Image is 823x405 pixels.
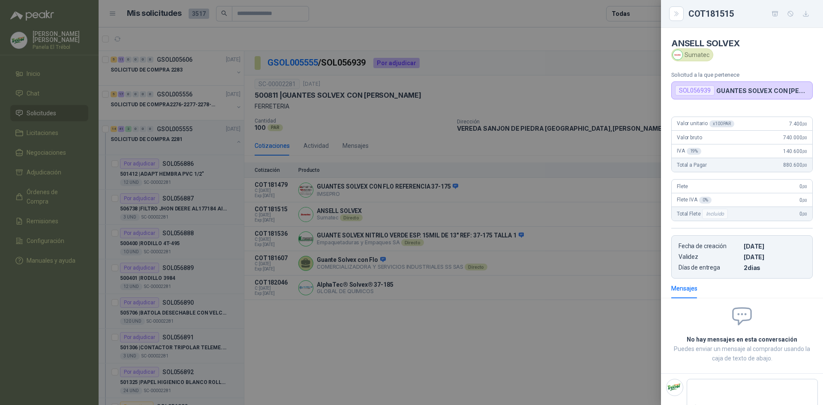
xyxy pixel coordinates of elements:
p: GUANTES SOLVEX CON [PERSON_NAME] [716,87,809,94]
div: 19 % [687,148,702,155]
span: Flete IVA [677,197,712,204]
div: Incluido [702,209,728,219]
span: ,00 [802,122,807,126]
div: Mensajes [671,284,697,293]
span: 140.600 [783,148,807,154]
p: Fecha de creación [679,243,740,250]
span: 0 [799,183,807,189]
span: 0 [799,197,807,203]
p: Solicitud a la que pertenece [671,72,813,78]
span: 0 [799,211,807,217]
span: Total a Pagar [677,162,707,168]
span: ,00 [802,184,807,189]
div: 0 % [699,197,712,204]
button: Close [671,9,682,19]
span: 7.400 [789,121,807,127]
p: [DATE] [744,253,805,261]
p: Validez [679,253,740,261]
span: IVA [677,148,701,155]
img: Company Logo [673,50,682,60]
p: 2 dias [744,264,805,271]
h4: ANSELL SOLVEX [671,38,813,48]
div: COT181515 [688,7,813,21]
div: x 100 PAR [709,120,734,127]
span: ,00 [802,149,807,154]
span: 880.600 [783,162,807,168]
span: Valor unitario [677,120,734,127]
span: Flete [677,183,688,189]
p: Puedes enviar un mensaje al comprador usando la caja de texto de abajo. [671,344,813,363]
span: 740.000 [783,135,807,141]
img: Company Logo [667,379,683,396]
span: Valor bruto [677,135,702,141]
div: Sumatec [671,48,713,61]
p: [DATE] [744,243,805,250]
span: ,00 [802,163,807,168]
span: ,00 [802,198,807,203]
div: SOL056939 [675,85,715,96]
span: ,00 [802,212,807,216]
p: Días de entrega [679,264,740,271]
span: ,00 [802,135,807,140]
span: Total Flete [677,209,730,219]
h2: No hay mensajes en esta conversación [671,335,813,344]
